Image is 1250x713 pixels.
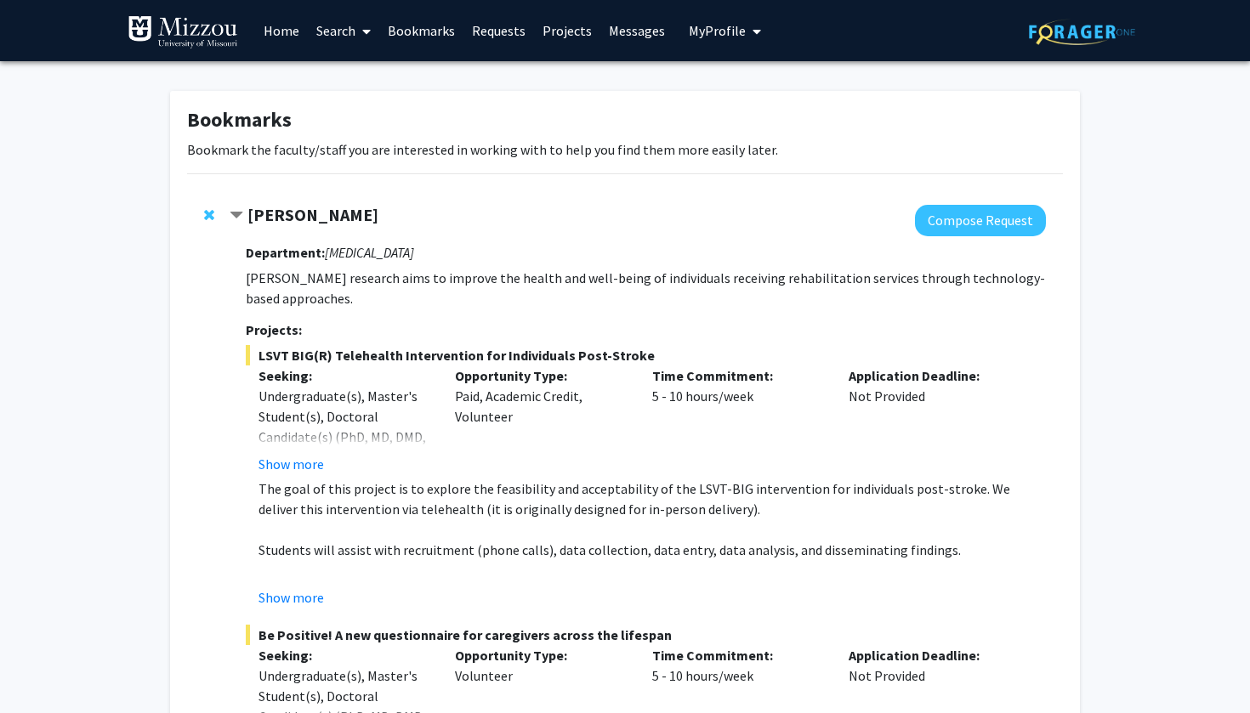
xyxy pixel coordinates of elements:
[246,625,1046,645] span: Be Positive! A new questionnaire for caregivers across the lifespan
[128,15,238,49] img: University of Missouri Logo
[259,478,1046,519] p: The goal of this project is to explore the feasibility and acceptability of the LSVT-BIG interven...
[455,645,627,665] p: Opportunity Type:
[379,1,463,60] a: Bookmarks
[255,1,308,60] a: Home
[652,365,824,386] p: Time Commitment:
[187,108,1063,133] h1: Bookmarks
[259,540,1046,560] p: Students will assist with recruitment (phone calls), data collection, data entry, data analysis, ...
[308,1,379,60] a: Search
[259,365,430,386] p: Seeking:
[13,637,72,700] iframe: Chat
[246,244,325,261] strong: Department:
[259,454,324,474] button: Show more
[534,1,600,60] a: Projects
[463,1,534,60] a: Requests
[246,345,1046,365] span: LSVT BIG(R) Telehealth Intervention for Individuals Post-Stroke
[600,1,673,60] a: Messages
[639,365,837,474] div: 5 - 10 hours/week
[230,209,243,223] span: Contract Rachel Wolpert Bookmark
[247,204,378,225] strong: [PERSON_NAME]
[187,139,1063,160] p: Bookmark the faculty/staff you are interested in working with to help you find them more easily l...
[325,244,414,261] i: [MEDICAL_DATA]
[246,268,1046,308] p: [PERSON_NAME] research aims to improve the health and well-being of individuals receiving rehabil...
[204,208,214,222] span: Remove Rachel Wolpert from bookmarks
[246,321,302,338] strong: Projects:
[836,365,1033,474] div: Not Provided
[915,205,1046,236] button: Compose Request to Rachel Wolpert
[259,645,430,665] p: Seeking:
[652,645,824,665] p: Time Commitment:
[849,365,1020,386] p: Application Deadline:
[455,365,627,386] p: Opportunity Type:
[1029,19,1135,45] img: ForagerOne Logo
[849,645,1020,665] p: Application Deadline:
[259,587,324,608] button: Show more
[259,386,430,508] div: Undergraduate(s), Master's Student(s), Doctoral Candidate(s) (PhD, MD, DMD, PharmD, etc.), Postdo...
[442,365,639,474] div: Paid, Academic Credit, Volunteer
[689,22,746,39] span: My Profile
